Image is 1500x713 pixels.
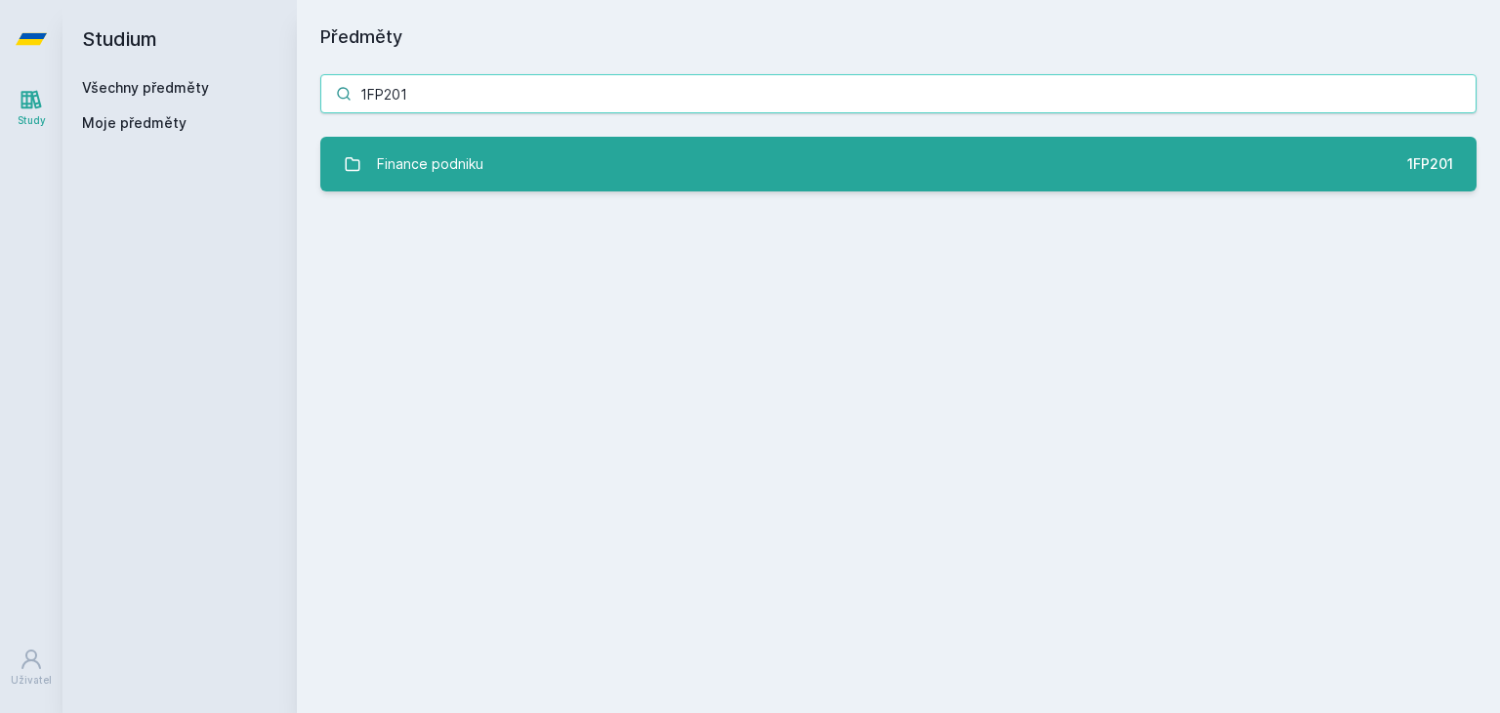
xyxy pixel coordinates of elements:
[320,23,1477,51] h1: Předměty
[11,673,52,688] div: Uživatel
[18,113,46,128] div: Study
[82,113,187,133] span: Moje předměty
[4,78,59,138] a: Study
[320,74,1477,113] input: Název nebo ident předmětu…
[377,145,483,184] div: Finance podniku
[1407,154,1453,174] div: 1FP201
[4,638,59,697] a: Uživatel
[82,79,209,96] a: Všechny předměty
[320,137,1477,191] a: Finance podniku 1FP201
